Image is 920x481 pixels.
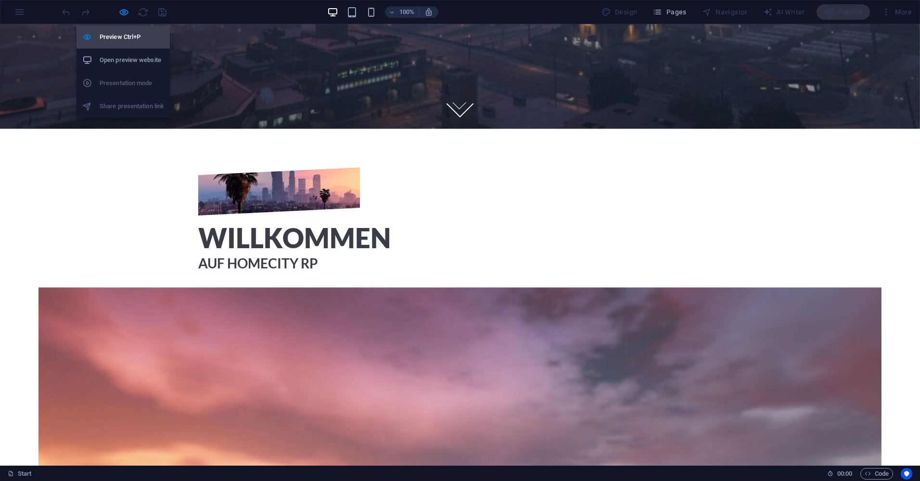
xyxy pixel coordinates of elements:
span: : [844,470,845,477]
span: 00 00 [837,468,852,480]
h1: Willkommen [198,199,722,229]
a: Click to cancel selection. Double-click to open Pages [8,468,32,480]
button: Usercentrics [901,468,912,480]
h6: Session time [827,468,853,480]
h6: Open preview website [100,54,164,66]
i: On resize automatically adjust zoom level to fit chosen device. [424,8,433,16]
h3: AUF HOMECITY RP [198,229,722,249]
button: Pages [649,4,690,20]
h6: 100% [399,6,415,18]
button: 100% [385,6,419,18]
span: Pages [652,7,686,17]
div: Design (Ctrl+Alt+Y) [598,4,641,20]
span: Code [865,468,889,480]
button: Code [860,468,893,480]
h6: Preview Ctrl+P [100,31,164,43]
